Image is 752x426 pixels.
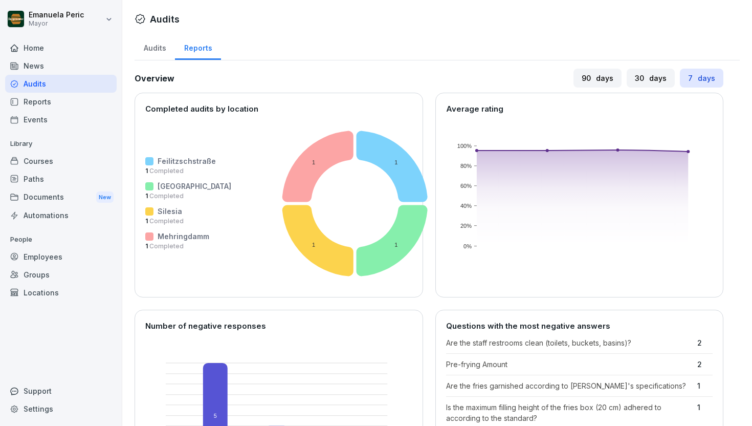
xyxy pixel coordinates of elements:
font: Emanuela [29,10,64,19]
a: Courses [5,152,117,170]
a: Audits [135,34,175,60]
a: Locations [5,284,117,302]
font: Groups [24,270,50,279]
font: Completed [149,192,184,200]
text: 100% [457,143,471,149]
font: Questions with the most negative answers [446,321,610,331]
font: Paths [24,175,44,183]
font: Events [24,115,48,124]
text: 80% [460,163,471,169]
a: Reports [175,34,221,60]
font: Feilitzschstraße [158,157,216,165]
font: Audits [150,14,180,25]
a: Home [5,39,117,57]
a: Audits [5,75,117,93]
font: Are the staff restrooms clean (toilets, buckets, basins)? [446,338,631,347]
font: 2 [697,360,702,369]
font: Audits [24,79,46,88]
font: 7 [688,74,693,82]
font: Employees [24,252,62,261]
font: People [10,235,32,243]
font: Audits [144,44,166,52]
font: 1 [145,217,148,225]
font: Automations [24,211,69,220]
a: Settings [5,400,117,418]
font: Completed [149,217,184,225]
font: 30 [635,74,644,82]
a: Reports [5,93,117,111]
font: Mehringdamm [158,232,209,241]
font: Pre-frying Amount [446,360,507,369]
a: Automations [5,206,117,224]
font: News [24,61,44,70]
font: Completed audits by location [145,104,258,114]
font: 1 [697,403,700,412]
a: News [5,57,117,75]
font: Locations [24,288,59,297]
font: Reports [184,44,212,52]
font: Documents [24,193,64,201]
text: 20% [460,223,471,229]
font: 2 [697,338,702,347]
font: Settings [24,404,53,413]
font: days [596,74,613,82]
font: 1 [145,242,148,250]
font: Overview [135,73,174,83]
font: Completed [149,242,184,250]
font: Number of negative responses [145,321,266,331]
font: Silesia [158,207,182,216]
font: Average rating [446,104,503,114]
font: 1 [697,381,700,390]
a: Employees [5,248,117,266]
font: New [99,194,111,201]
a: DocumentsNew [5,188,117,207]
font: Support [24,387,52,395]
text: 60% [460,183,471,189]
a: Groups [5,266,117,284]
font: 1 [145,167,148,175]
font: Mayor [29,19,48,27]
font: 1 [145,192,148,200]
font: Courses [24,157,53,165]
a: Events [5,111,117,129]
font: days [698,74,715,82]
font: Completed [149,167,184,175]
text: 0% [463,243,472,249]
font: Home [24,44,44,52]
a: Paths [5,170,117,188]
font: 90 [582,74,591,82]
font: [GEOGRAPHIC_DATA] [158,182,231,190]
font: Reports [24,97,51,106]
font: Peric [66,10,84,19]
text: 40% [460,203,471,209]
font: Are the fries garnished according to [PERSON_NAME]'s specifications? [446,381,686,390]
font: Is the maximum filling height of the fries box (20 cm) adhered to according to the standard? [446,403,661,422]
font: days [649,74,667,82]
font: Library [10,139,32,147]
